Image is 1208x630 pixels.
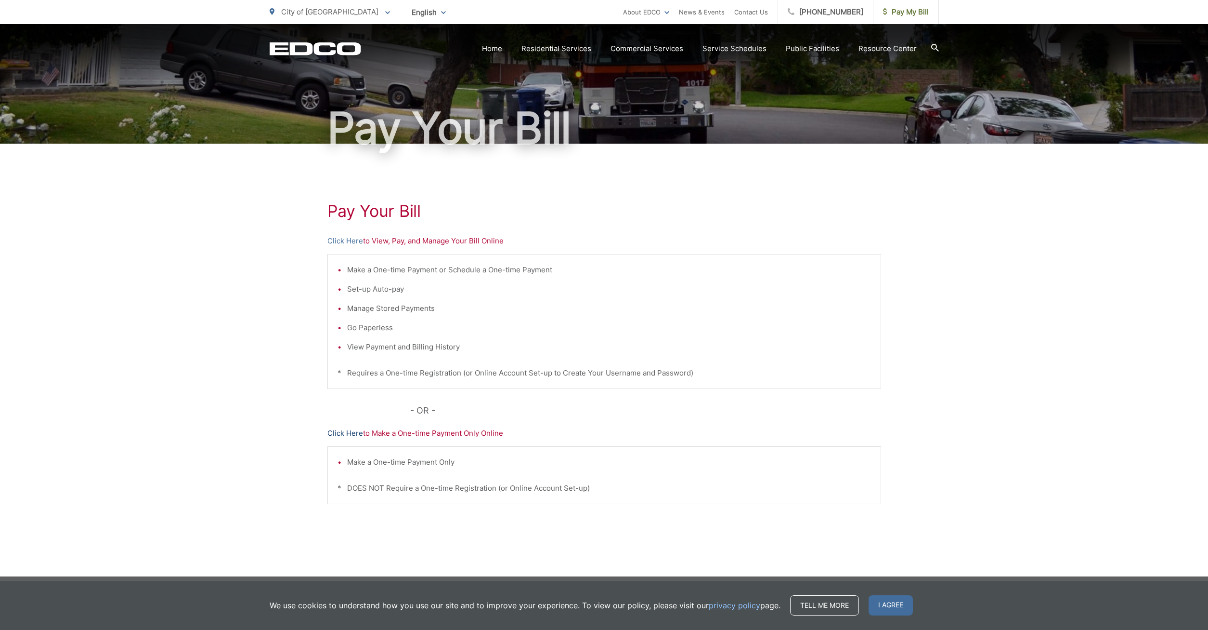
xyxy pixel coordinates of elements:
[869,595,913,616] span: I agree
[338,483,871,494] p: * DOES NOT Require a One-time Registration (or Online Account Set-up)
[347,341,871,353] li: View Payment and Billing History
[327,235,363,247] a: Click Here
[347,322,871,334] li: Go Paperless
[338,367,871,379] p: * Requires a One-time Registration (or Online Account Set-up to Create Your Username and Password)
[410,403,881,418] p: - OR -
[281,7,378,16] span: City of [GEOGRAPHIC_DATA]
[270,104,939,152] h1: Pay Your Bill
[482,43,502,54] a: Home
[790,595,859,616] a: Tell me more
[786,43,839,54] a: Public Facilities
[404,4,453,21] span: English
[327,201,881,221] h1: Pay Your Bill
[347,283,871,295] li: Set-up Auto-pay
[327,428,363,439] a: Click Here
[347,456,871,468] li: Make a One-time Payment Only
[709,600,760,611] a: privacy policy
[270,600,780,611] p: We use cookies to understand how you use our site and to improve your experience. To view our pol...
[521,43,591,54] a: Residential Services
[679,6,725,18] a: News & Events
[610,43,683,54] a: Commercial Services
[858,43,917,54] a: Resource Center
[327,235,881,247] p: to View, Pay, and Manage Your Bill Online
[327,428,881,439] p: to Make a One-time Payment Only Online
[702,43,766,54] a: Service Schedules
[347,303,871,314] li: Manage Stored Payments
[883,6,929,18] span: Pay My Bill
[734,6,768,18] a: Contact Us
[347,264,871,276] li: Make a One-time Payment or Schedule a One-time Payment
[270,42,361,55] a: EDCD logo. Return to the homepage.
[623,6,669,18] a: About EDCO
